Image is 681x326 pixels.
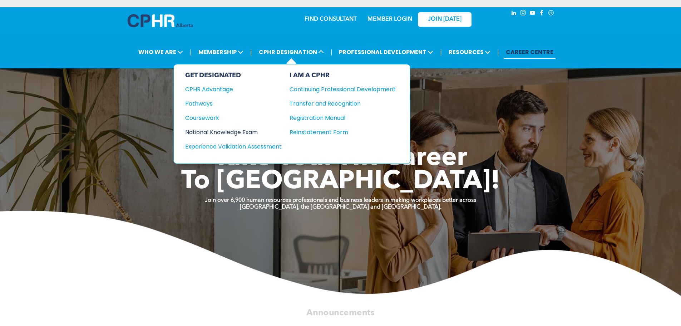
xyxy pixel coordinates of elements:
[367,16,412,22] a: MEMBER LOGIN
[529,9,537,19] a: youtube
[205,198,476,203] strong: Join over 6,900 human resources professionals and business leaders in making workplaces better ac...
[290,99,385,108] div: Transfer and Recognition
[136,45,185,59] span: WHO WE ARE
[196,45,246,59] span: MEMBERSHIP
[290,113,396,122] a: Registration Manual
[290,99,396,108] a: Transfer and Recognition
[185,128,272,137] div: National Knowledge Exam
[306,308,374,317] span: Announcements
[446,45,493,59] span: RESOURCES
[538,9,546,19] a: facebook
[290,85,396,94] a: Continuing Professional Development
[504,45,556,59] a: CAREER CENTRE
[185,113,272,122] div: Coursework
[185,99,282,108] a: Pathways
[185,113,282,122] a: Coursework
[290,128,385,137] div: Reinstatement Form
[185,142,282,151] a: Experience Validation Assessment
[305,16,357,22] a: FIND CONSULTANT
[418,12,472,27] a: JOIN [DATE]
[185,99,272,108] div: Pathways
[290,128,396,137] a: Reinstatement Form
[257,45,326,59] span: CPHR DESIGNATION
[290,85,385,94] div: Continuing Professional Development
[331,45,332,59] li: |
[185,85,272,94] div: CPHR Advantage
[128,14,193,27] img: A blue and white logo for cp alberta
[428,16,462,23] span: JOIN [DATE]
[547,9,555,19] a: Social network
[337,45,435,59] span: PROFESSIONAL DEVELOPMENT
[185,85,282,94] a: CPHR Advantage
[510,9,518,19] a: linkedin
[440,45,442,59] li: |
[240,204,441,210] strong: [GEOGRAPHIC_DATA], the [GEOGRAPHIC_DATA] and [GEOGRAPHIC_DATA].
[190,45,192,59] li: |
[519,9,527,19] a: instagram
[185,142,272,151] div: Experience Validation Assessment
[290,72,396,79] div: I AM A CPHR
[290,113,385,122] div: Registration Manual
[497,45,499,59] li: |
[185,128,282,137] a: National Knowledge Exam
[250,45,252,59] li: |
[185,72,282,79] div: GET DESIGNATED
[181,169,500,195] span: To [GEOGRAPHIC_DATA]!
